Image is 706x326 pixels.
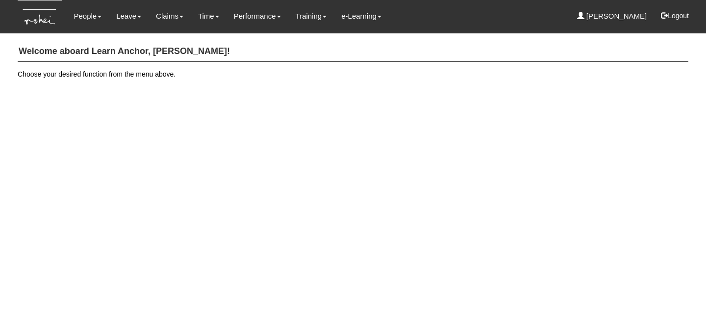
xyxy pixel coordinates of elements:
[156,5,183,27] a: Claims
[18,0,62,33] img: KTs7HI1dOZG7tu7pUkOpGGQAiEQAiEQAj0IhBB1wtXDg6BEAiBEAiBEAiB4RGIoBtemSRFIRACIRACIRACIdCLQARdL1w5OAR...
[234,5,281,27] a: Performance
[198,5,219,27] a: Time
[654,4,696,27] button: Logout
[341,5,381,27] a: e-Learning
[18,69,688,79] p: Choose your desired function from the menu above.
[116,5,141,27] a: Leave
[577,5,647,27] a: [PERSON_NAME]
[296,5,327,27] a: Training
[74,5,101,27] a: People
[18,42,688,62] h4: Welcome aboard Learn Anchor, [PERSON_NAME]!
